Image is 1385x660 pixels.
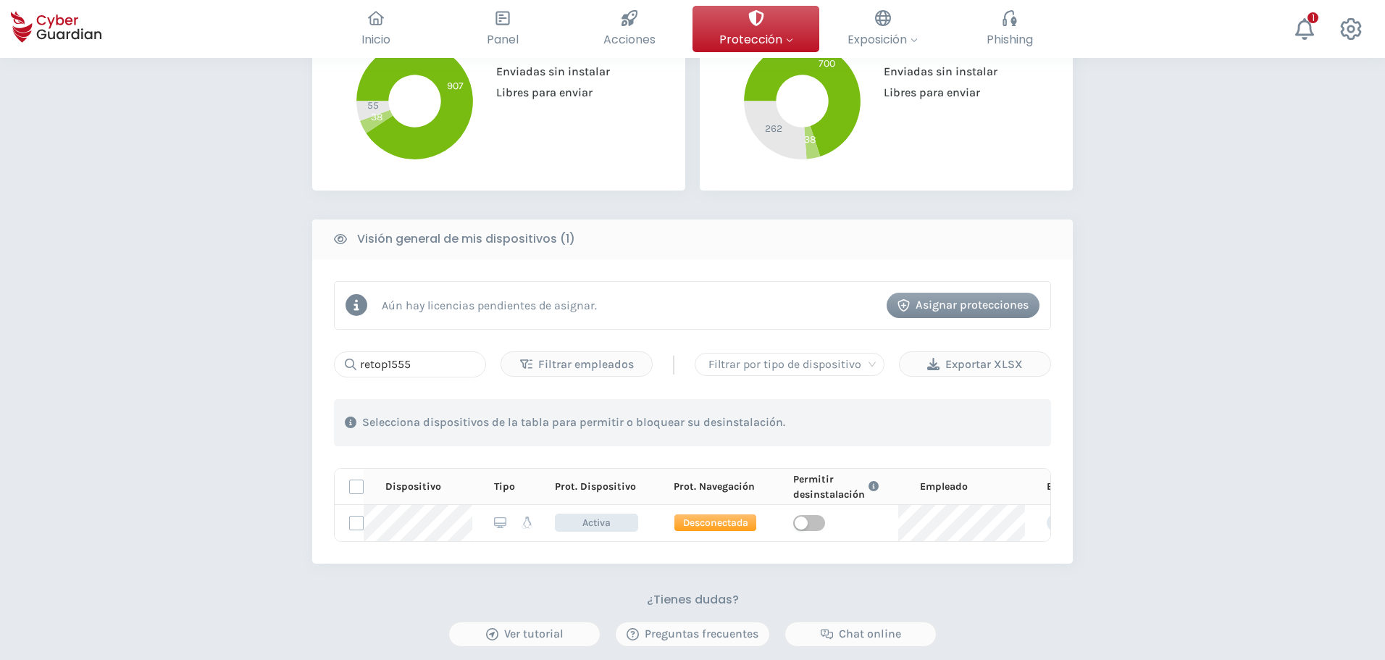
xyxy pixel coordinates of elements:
[312,6,439,52] button: Inicio
[512,356,641,373] div: Filtrar empleados
[485,64,610,78] span: Enviadas sin instalar
[647,593,739,607] h3: ¿Tienes dudas?
[361,30,390,49] span: Inicio
[1047,479,1185,494] div: Etiquetas
[357,230,575,248] b: Visión general de mis dispositivos (1)
[899,351,1051,377] button: Exportar XLSX
[784,622,937,647] button: Chat online
[494,479,533,494] div: Tipo
[487,30,519,49] span: Panel
[385,479,472,494] div: Dispositivo
[946,6,1073,52] button: Phishing
[920,479,1025,494] div: Empleado
[615,622,770,647] button: Preguntas frecuentes
[873,64,997,78] span: Enviadas sin instalar
[555,479,652,494] div: Prot. Dispositivo
[485,85,593,99] span: Libres para enviar
[819,6,946,52] button: Exposición
[448,622,601,647] button: Ver tutorial
[674,479,771,494] div: Prot. Navegación
[897,296,1029,314] div: Asignar protecciones
[501,351,653,377] button: Filtrar empleados
[460,625,589,643] div: Ver tutorial
[793,472,898,502] div: Permitir desinstalación
[566,6,692,52] button: Acciones
[382,298,597,312] p: Aún hay licencias pendientes de asignar.
[555,514,638,532] span: Activa
[603,30,656,49] span: Acciones
[627,625,758,643] div: Preguntas frecuentes
[887,293,1039,318] button: Asignar protecciones
[873,85,980,99] span: Libres para enviar
[362,415,785,430] p: Selecciona dispositivos de la tabla para permitir o bloquear su desinstalación.
[671,354,677,375] span: |
[1307,12,1318,23] div: 1
[796,625,925,643] div: Chat online
[848,30,918,49] span: Exposición
[865,472,882,502] button: Link to FAQ information
[987,30,1033,49] span: Phishing
[911,356,1039,373] div: Exportar XLSX
[719,30,793,49] span: Protección
[674,514,757,532] span: Desconectada
[439,6,566,52] button: Panel
[334,351,486,377] input: Buscar...
[692,6,819,52] button: Protección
